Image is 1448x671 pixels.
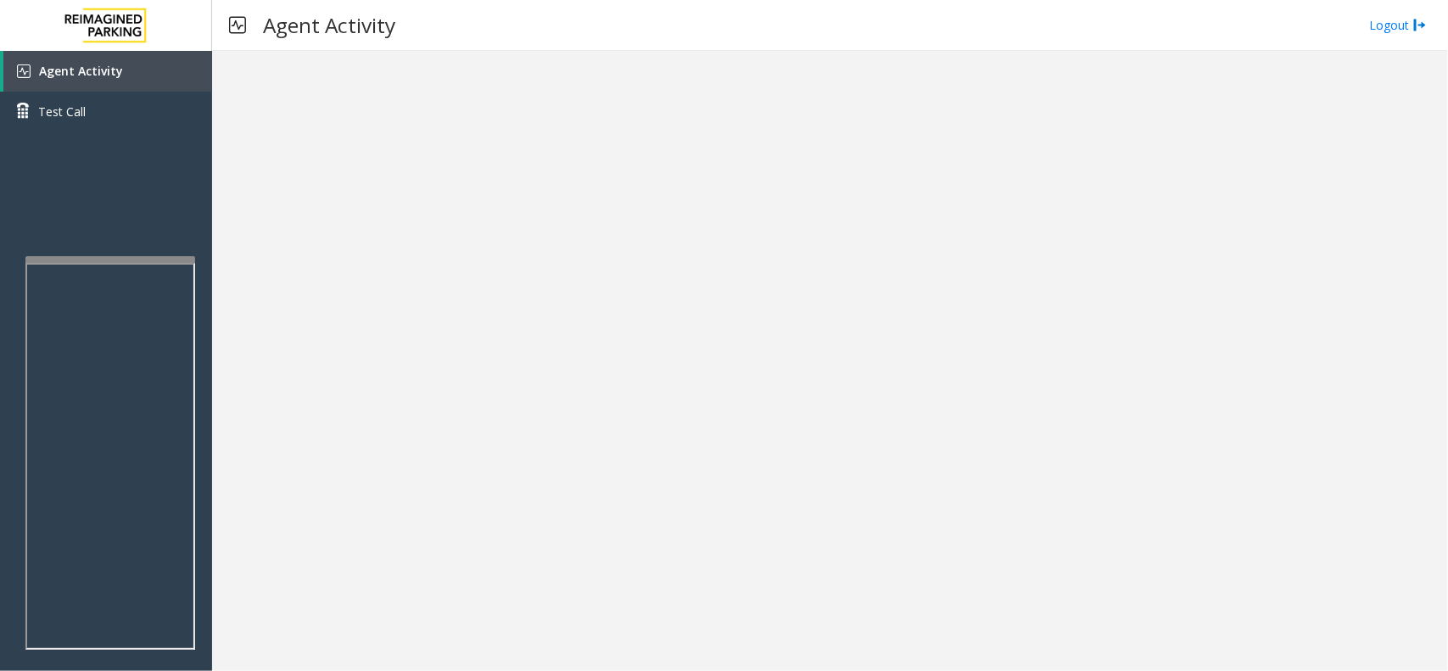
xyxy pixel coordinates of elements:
[3,51,212,92] a: Agent Activity
[39,63,123,79] span: Agent Activity
[38,103,86,120] span: Test Call
[1413,16,1427,34] img: logout
[229,4,246,46] img: pageIcon
[1369,16,1427,34] a: Logout
[254,4,404,46] h3: Agent Activity
[17,64,31,78] img: 'icon'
